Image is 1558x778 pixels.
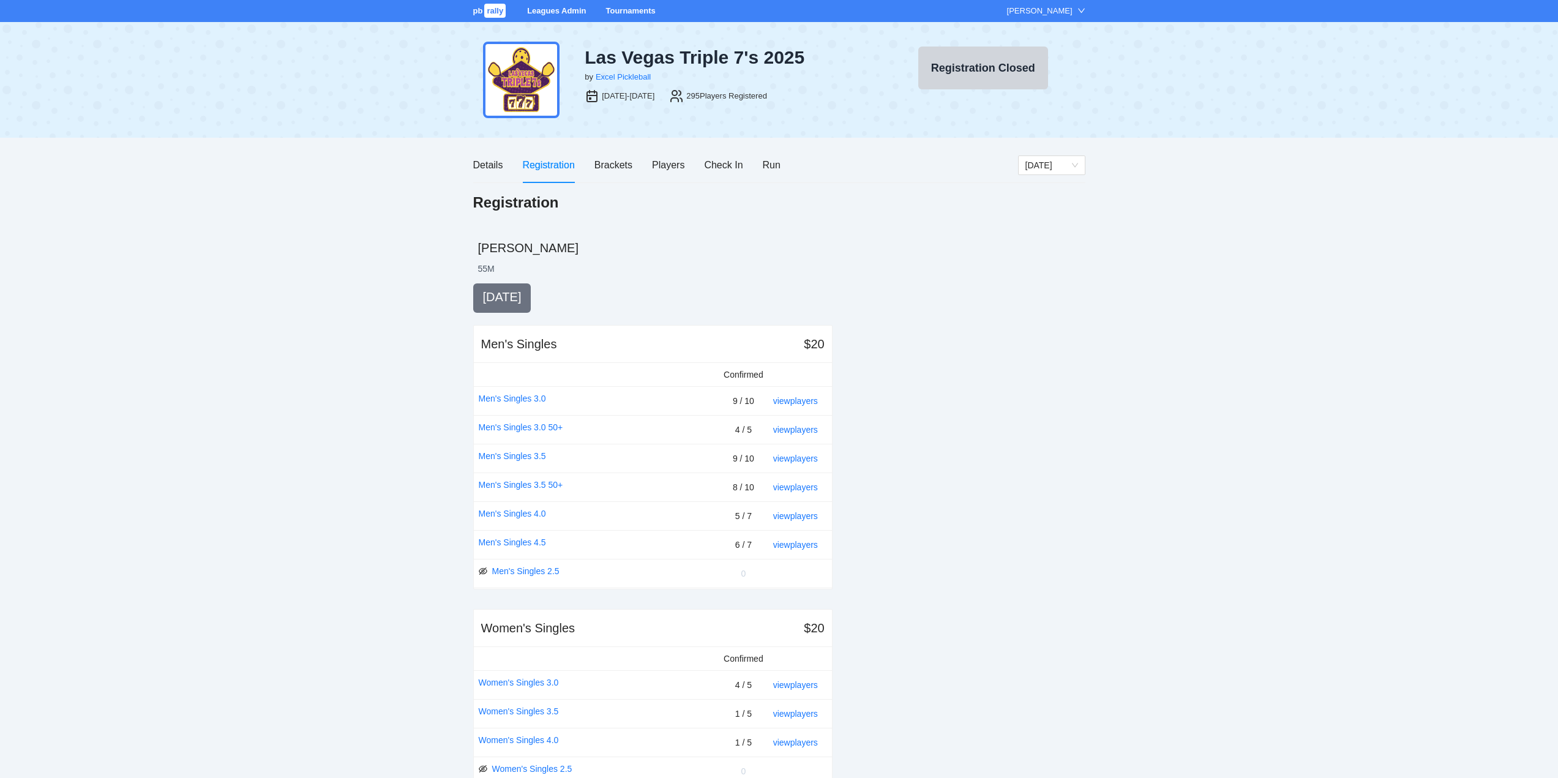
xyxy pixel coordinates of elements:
[479,567,487,575] span: eye-invisible
[773,482,818,492] a: view players
[719,473,768,501] td: 8 / 10
[1025,156,1078,174] span: Sunday
[1007,5,1073,17] div: [PERSON_NAME]
[478,239,1085,256] h2: [PERSON_NAME]
[719,501,768,530] td: 5 / 7
[719,530,768,559] td: 6 / 7
[596,72,651,81] a: Excel Pickleball
[585,71,593,83] div: by
[473,6,508,15] a: pbrally
[484,4,506,18] span: rally
[918,47,1048,89] button: Registration Closed
[719,444,768,473] td: 9 / 10
[804,619,824,637] div: $20
[479,676,559,689] a: Women's Singles 3.0
[473,193,559,212] h1: Registration
[479,765,487,773] span: eye-invisible
[704,157,743,173] div: Check In
[773,511,818,521] a: view players
[763,157,781,173] div: Run
[479,536,546,549] a: Men's Singles 4.5
[773,709,818,719] a: view players
[478,263,495,275] li: 55 M
[652,157,684,173] div: Players
[479,449,546,463] a: Men's Singles 3.5
[585,47,871,69] div: Las Vegas Triple 7's 2025
[594,157,632,173] div: Brackets
[473,157,503,173] div: Details
[719,386,768,415] td: 9 / 10
[479,421,563,434] a: Men's Singles 3.0 50+
[479,392,546,405] a: Men's Singles 3.0
[773,425,818,435] a: view players
[773,454,818,463] a: view players
[479,733,559,747] a: Women's Singles 4.0
[481,335,557,353] div: Men's Singles
[481,619,575,637] div: Women's Singles
[483,290,522,304] span: [DATE]
[479,507,546,520] a: Men's Singles 4.0
[719,415,768,444] td: 4 / 5
[741,569,746,578] span: 0
[605,6,655,15] a: Tournaments
[719,699,768,728] td: 1 / 5
[479,705,559,718] a: Women's Singles 3.5
[719,728,768,757] td: 1 / 5
[473,6,483,15] span: pb
[686,90,767,102] div: 295 Players Registered
[483,42,560,118] img: tiple-sevens-24.png
[602,90,654,102] div: [DATE]-[DATE]
[773,738,818,747] a: view players
[719,647,768,671] td: Confirmed
[719,363,768,387] td: Confirmed
[741,766,746,776] span: 0
[492,564,560,578] a: Men's Singles 2.5
[773,396,818,406] a: view players
[492,762,572,776] a: Women's Singles 2.5
[719,670,768,699] td: 4 / 5
[773,540,818,550] a: view players
[804,335,824,353] div: $20
[522,157,574,173] div: Registration
[773,680,818,690] a: view players
[527,6,586,15] a: Leagues Admin
[479,478,563,492] a: Men's Singles 3.5 50+
[1077,7,1085,15] span: down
